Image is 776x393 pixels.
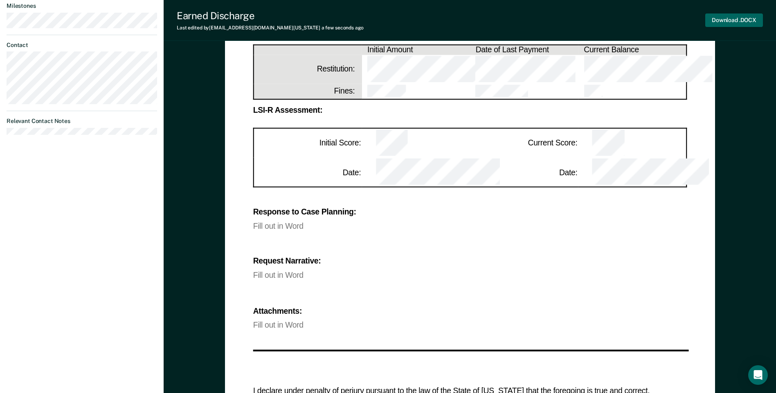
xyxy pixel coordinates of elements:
[253,322,687,328] div: Fill out in Word
[253,84,362,99] th: Fines:
[253,272,687,279] div: Fill out in Word
[578,45,686,55] th: Current Balance
[7,42,157,49] dt: Contact
[470,45,578,55] th: Date of Last Payment
[748,365,768,385] div: Open Intercom Messenger
[362,45,470,55] th: Initial Amount
[253,107,687,114] div: LSI-R Assessment:
[470,128,578,158] th: Current Score:
[7,2,157,9] dt: Milestones
[470,158,578,187] th: Date:
[322,25,364,31] span: a few seconds ago
[253,55,362,84] th: Restitution:
[253,128,362,158] th: Initial Score:
[253,209,687,216] div: Response to Case Planning:
[253,307,687,314] div: Attachments:
[253,223,687,230] div: Fill out in Word
[177,25,364,31] div: Last edited by [EMAIL_ADDRESS][DOMAIN_NAME][US_STATE]
[253,258,687,265] div: Request Narrative:
[253,158,362,187] th: Date:
[705,13,763,27] button: Download .DOCX
[7,118,157,125] dt: Relevant Contact Notes
[177,10,364,22] div: Earned Discharge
